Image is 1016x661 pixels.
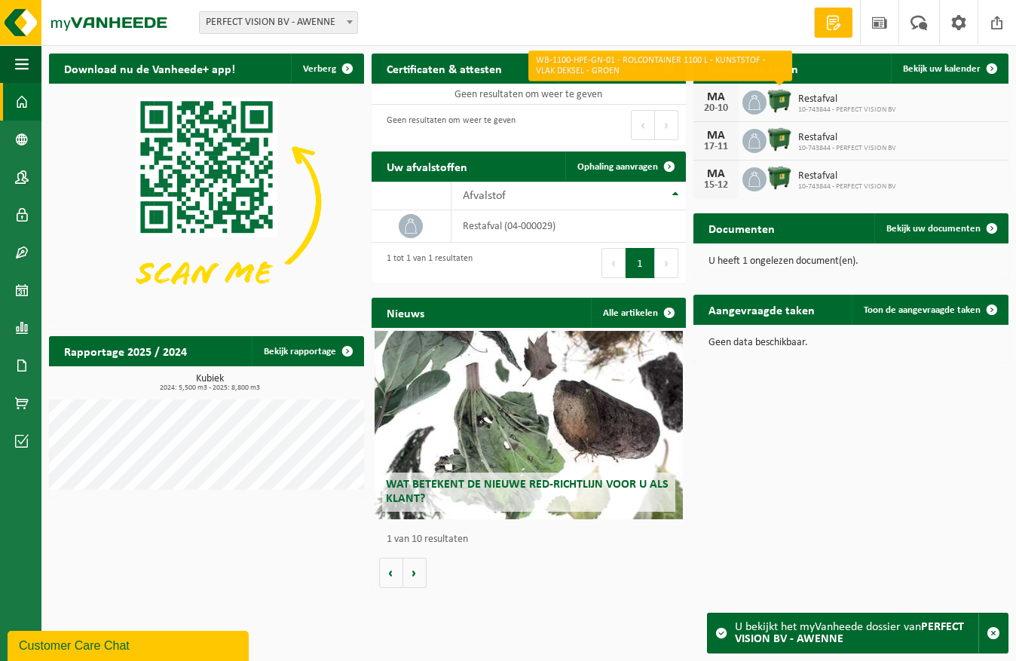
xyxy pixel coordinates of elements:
[8,628,252,661] iframe: chat widget
[891,54,1007,84] a: Bekijk uw kalender
[798,93,896,106] span: Restafval
[403,558,427,588] button: Volgende
[798,106,896,115] span: 10-743844 - PERFECT VISION BV
[631,110,655,140] button: Previous
[701,130,731,142] div: MA
[57,384,364,392] span: 2024: 5,500 m3 - 2025: 8,800 m3
[735,614,978,653] div: U bekijkt het myVanheede dossier van
[451,210,686,243] td: restafval (04-000029)
[379,109,516,142] div: Geen resultaten om weer te geven
[303,64,336,74] span: Verberg
[708,338,993,348] p: Geen data beschikbaar.
[701,103,731,114] div: 20-10
[252,336,363,366] a: Bekijk rapportage
[558,54,684,84] a: Bekijk uw certificaten
[903,64,981,74] span: Bekijk uw kalender
[735,621,964,645] strong: PERFECT VISION BV - AWENNE
[701,142,731,152] div: 17-11
[565,151,684,182] a: Ophaling aanvragen
[767,127,792,152] img: WB-1100-HPE-GN-01
[767,165,792,191] img: WB-1100-HPE-GN-01
[798,144,896,153] span: 10-743844 - PERFECT VISION BV
[49,336,202,366] h2: Rapportage 2025 / 2024
[291,54,363,84] button: Verberg
[655,110,678,140] button: Next
[372,84,687,105] td: Geen resultaten om weer te geven
[798,132,896,144] span: Restafval
[701,91,731,103] div: MA
[701,168,731,180] div: MA
[601,248,626,278] button: Previous
[708,256,993,267] p: U heeft 1 ongelezen document(en).
[852,295,1007,325] a: Toon de aangevraagde taken
[199,11,358,34] span: PERFECT VISION BV - AWENNE
[577,162,658,172] span: Ophaling aanvragen
[49,54,250,83] h2: Download nu de Vanheede+ app!
[767,88,792,114] img: WB-1100-HPE-GN-01
[591,298,684,328] a: Alle artikelen
[379,558,403,588] button: Vorige
[874,213,1007,243] a: Bekijk uw documenten
[655,248,678,278] button: Next
[693,295,830,324] h2: Aangevraagde taken
[626,248,655,278] button: 1
[463,190,506,202] span: Afvalstof
[387,534,679,545] p: 1 van 10 resultaten
[570,64,658,74] span: Bekijk uw certificaten
[886,224,981,234] span: Bekijk uw documenten
[372,151,482,181] h2: Uw afvalstoffen
[701,180,731,191] div: 15-12
[693,54,813,83] h2: Ingeplande taken
[798,182,896,191] span: 10-743844 - PERFECT VISION BV
[693,213,790,243] h2: Documenten
[372,54,517,83] h2: Certificaten & attesten
[57,374,364,392] h3: Kubiek
[864,305,981,315] span: Toon de aangevraagde taken
[386,479,669,505] span: Wat betekent de nieuwe RED-richtlijn voor u als klant?
[375,331,683,519] a: Wat betekent de nieuwe RED-richtlijn voor u als klant?
[200,12,357,33] span: PERFECT VISION BV - AWENNE
[49,84,364,320] img: Download de VHEPlus App
[372,298,439,327] h2: Nieuws
[379,246,473,280] div: 1 tot 1 van 1 resultaten
[798,170,896,182] span: Restafval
